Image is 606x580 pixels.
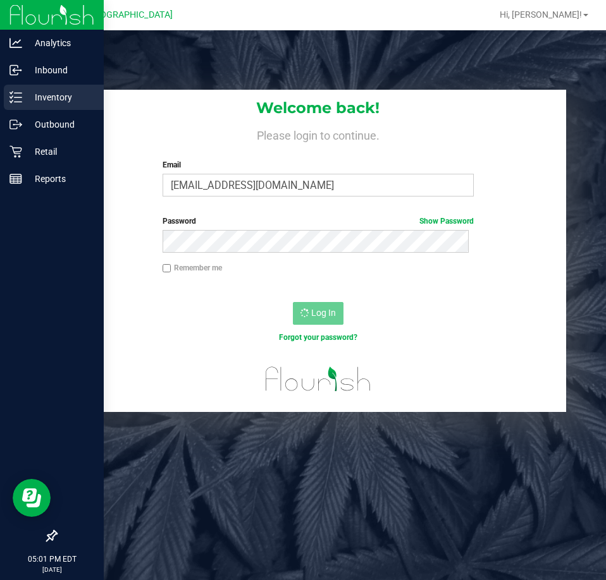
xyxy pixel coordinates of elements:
p: Reports [22,171,98,186]
button: Log In [293,302,343,325]
input: Remember me [163,264,171,273]
iframe: Resource center [13,479,51,517]
inline-svg: Analytics [9,37,22,49]
p: Retail [22,144,98,159]
p: [DATE] [6,565,98,574]
a: Forgot your password? [279,333,357,342]
p: Inventory [22,90,98,105]
inline-svg: Inventory [9,91,22,104]
label: Remember me [163,262,222,274]
a: Show Password [419,217,474,226]
p: Inbound [22,63,98,78]
p: Analytics [22,35,98,51]
p: 05:01 PM EDT [6,553,98,565]
inline-svg: Reports [9,172,22,185]
span: Hi, [PERSON_NAME]! [500,9,582,20]
inline-svg: Outbound [9,118,22,131]
span: [GEOGRAPHIC_DATA] [86,9,173,20]
inline-svg: Inbound [9,64,22,76]
h4: Please login to continue. [70,126,566,142]
h1: Welcome back! [70,100,566,116]
span: Password [163,217,196,226]
label: Email [163,159,474,171]
span: Log In [311,308,336,318]
inline-svg: Retail [9,145,22,158]
img: flourish_logo.svg [256,356,380,402]
p: Outbound [22,117,98,132]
